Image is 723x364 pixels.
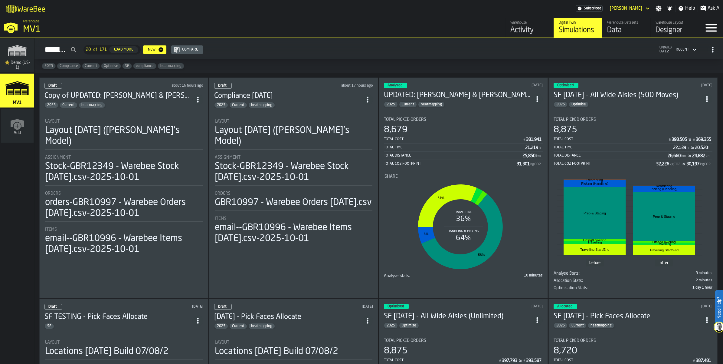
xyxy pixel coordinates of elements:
[569,102,588,107] span: Optimise
[44,91,192,101] h3: Copy of UPDATED: [PERSON_NAME] & [PERSON_NAME] [DATE]
[559,21,597,25] div: Digital Twin
[215,216,227,221] span: Items
[554,286,712,293] div: stat-Optimisation Stats:
[45,155,71,160] span: Assignment
[384,117,543,122] div: Title
[215,119,372,150] div: stat-Layout
[86,47,91,52] span: 20
[554,271,632,276] div: Title
[510,21,549,25] div: Warehouse
[209,78,378,298] div: ItemListCard-DashboardItemContainer
[554,286,632,290] div: Title
[180,48,201,52] div: Compare
[214,103,228,107] span: 2025
[384,338,426,343] span: Total Picked Orders
[384,162,517,166] div: Total CO2 Footprint
[215,155,372,186] div: stat-Assignment
[303,84,373,88] div: Updated: 01/10/2025, 16:30:23 Created: 01/10/2025, 08:18:59
[554,18,602,38] a: link-to-/wh/i/3ccf57d1-1e0c-4a81-a3bb-c2011c5f0d50/simulations
[634,278,713,283] div: 2 minutes
[696,137,711,142] div: Stat Value
[554,91,702,100] h3: SF [DATE] - All Wide Aisles (500 Moves)
[693,359,695,363] span: £
[554,338,712,343] div: Title
[45,155,203,186] div: stat-Assignment
[101,64,121,68] span: Optimise
[673,145,686,150] div: Stat Value
[45,340,60,345] span: Layout
[215,155,372,160] div: Title
[44,312,192,322] h3: SF TESTING - Pick Faces Allocate
[79,103,105,107] span: heatmapping
[158,64,184,68] span: heatmapping
[384,174,542,179] div: Title
[123,64,132,68] span: SF
[384,91,532,100] div: UPDATED: Gavin & Aaron 12/09/25
[34,38,723,59] h2: button-Simulations
[45,227,57,232] span: Items
[716,291,722,325] label: Need Help?
[39,78,208,298] div: ItemListCard-DashboardItemContainer
[215,216,372,221] div: Title
[384,338,543,343] div: Title
[384,145,525,150] div: Total Time
[656,25,694,35] div: Designer
[554,154,668,158] div: Total Distance
[554,102,567,107] span: 2025
[536,154,541,158] span: km
[693,138,695,142] span: £
[668,154,681,158] div: Stat Value
[45,324,54,328] span: SF
[672,137,687,142] div: Stat Value
[214,91,362,101] h3: Compliance [DATE]
[700,162,711,167] span: kgCO2
[530,162,541,167] span: kgCO2
[554,162,656,166] div: Total CO2 Footprint
[218,84,227,88] span: Draft
[708,146,711,150] span: h
[214,113,373,245] section: card-SimulationDashboardCard-draft
[384,304,409,309] div: status-3 2
[656,21,694,25] div: Warehouse Layout
[502,358,517,363] div: Stat Value
[659,49,672,54] span: 09:12
[569,323,586,328] span: Current
[109,46,138,53] button: button-Load More
[669,138,671,142] span: £
[215,191,372,211] div: stat-Orders
[45,346,168,357] div: Locations [DATE] Build 07/08/2
[698,5,723,12] label: button-toggle-Ask AI
[45,227,203,255] div: stat-Items
[44,113,203,256] section: card-SimulationDashboardCard-draft
[215,216,372,244] div: stat-Items
[476,83,543,88] div: Updated: 30/09/2025, 15:22:20 Created: 29/09/2025, 10:19:58
[554,278,712,286] div: stat-Allocation Stats:
[554,312,702,321] div: SF 19/09/25 - Pick Faces Allocate
[45,155,203,160] div: Title
[215,191,231,196] span: Orders
[554,278,583,283] span: Allocation Stats:
[57,64,80,68] span: Compliance
[525,145,538,150] div: Stat Value
[664,5,675,12] label: button-toggle-Notifications
[45,340,203,345] div: Title
[557,84,574,87] span: Optimised
[303,305,373,309] div: Updated: 23/09/2025, 15:44:06 Created: 23/09/2025, 14:40:02
[133,305,204,309] div: Updated: 23/09/2025, 15:47:23 Created: 23/09/2025, 15:47:02
[696,358,711,363] div: Stat Value
[634,271,713,275] div: 9 minutes
[384,91,532,100] h3: UPDATED: [PERSON_NAME] & [PERSON_NAME] [DATE]
[554,145,673,150] div: Total Time
[214,91,362,101] div: Compliance 01.10.2025
[554,117,712,122] div: Title
[634,286,713,290] div: 1 day 1 hour
[676,5,698,12] label: button-toggle-Help
[384,174,398,179] span: Share
[384,83,407,88] div: status-3 2
[559,25,597,35] div: Simulations
[695,145,708,150] div: Stat Value
[554,358,692,362] div: Total Cost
